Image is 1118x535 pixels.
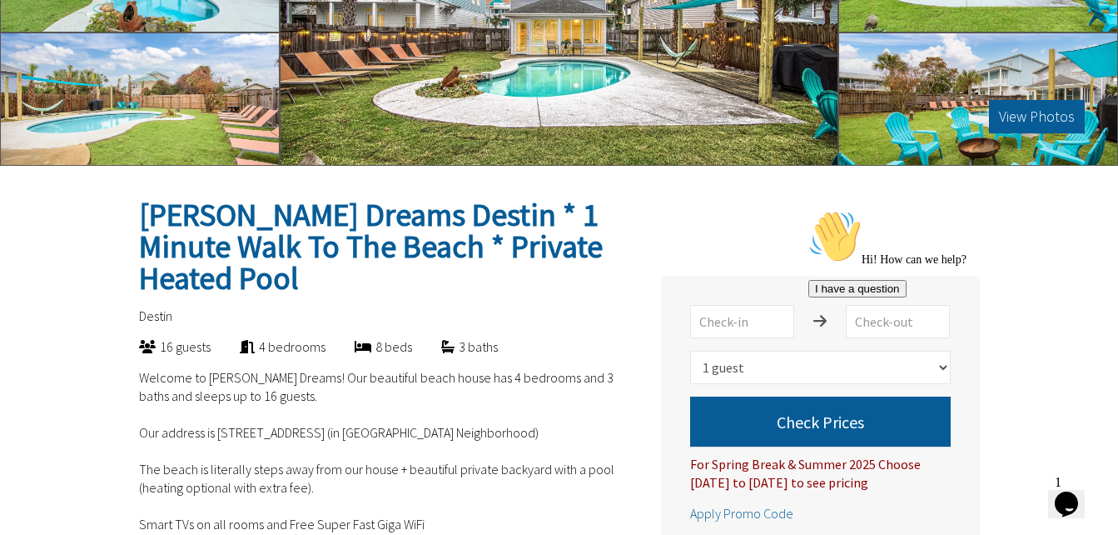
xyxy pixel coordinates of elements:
input: Check-in [690,305,794,338]
iframe: chat widget [1048,468,1101,518]
button: I have a question [7,77,105,94]
span: Hi! How can we help? [7,50,165,62]
button: View Photos [989,100,1085,133]
div: For Spring Break & Summer 2025 Choose [DATE] to [DATE] to see pricing [690,447,951,492]
div: 8 beds [325,337,412,356]
img: :wave: [7,7,60,60]
button: Check Prices [690,397,951,447]
div: 3 baths [412,337,498,356]
div: 4 bedrooms [211,337,325,356]
div: 👋Hi! How can we help?I have a question [7,7,306,94]
span: Apply Promo Code [690,505,793,522]
span: Destin [139,307,172,324]
h2: [PERSON_NAME] Dreams Destin * 1 Minute Walk To The Beach * Private Heated Pool [139,199,632,294]
div: 16 guests [110,337,211,356]
iframe: chat widget [802,203,1101,460]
